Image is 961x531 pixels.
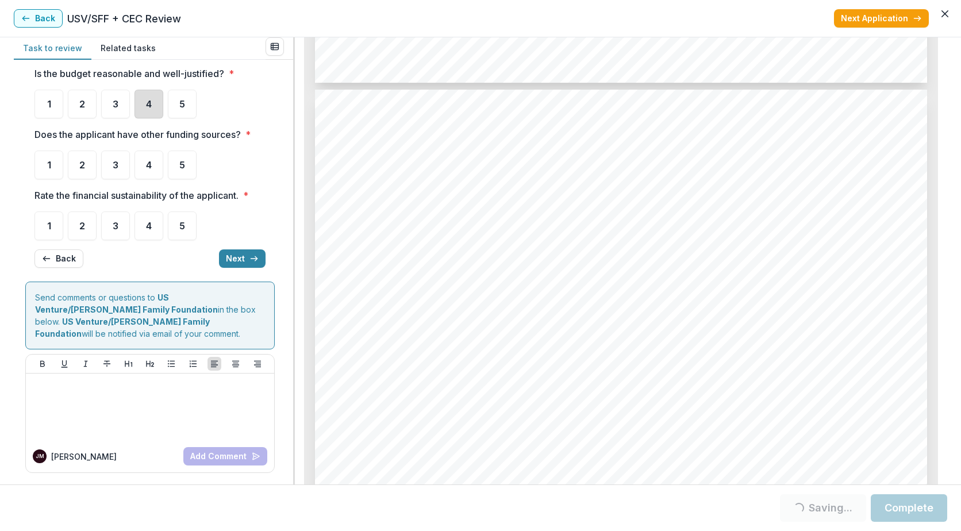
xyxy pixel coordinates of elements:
[79,160,85,170] span: 2
[122,357,136,371] button: Heading 1
[34,188,239,202] p: Rate the financial sustainability of the applicant.
[623,257,655,270] span: donor
[179,221,185,230] span: 5
[219,249,266,268] button: Next
[352,402,434,416] span: Grant Name
[871,494,947,522] button: Complete
[143,357,157,371] button: Heading 2
[408,257,510,270] span: [PERSON_NAME]
[113,99,118,109] span: 3
[179,160,185,170] span: 5
[623,274,655,286] span: board
[57,357,71,371] button: Underline
[34,67,224,80] p: Is the budget reasonable and well-justified?
[47,160,51,170] span: 1
[113,221,118,230] span: 3
[79,357,93,371] button: Italicize
[146,99,152,109] span: 4
[352,148,374,160] span: Yes
[352,180,786,194] span: Please provide the U.S. Venture employee or shareholder name
[780,494,866,522] button: Saving...
[352,371,456,383] span: Grant Information
[936,5,954,23] button: Close
[408,225,575,237] span: EMPLOYEE/SHAREHOLDER
[229,357,243,371] button: Align Center
[408,241,510,253] span: [PERSON_NAME]
[186,357,200,371] button: Ordered List
[35,317,210,338] strong: US Venture/[PERSON_NAME] Family Foundation
[183,447,267,465] button: Add Comment
[623,212,827,224] span: Role (volunteer, committee, board)
[47,221,51,230] span: 1
[855,37,890,48] span: Page: 2
[352,420,881,432] span: Plates, Periods, Pages & Potential: Kenya Works Multi-Pillar Impact and Capacity Grant Request
[36,357,49,371] button: Bold
[79,99,85,109] span: 2
[14,37,91,60] button: Task to review
[164,357,178,371] button: Bullet List
[408,274,510,286] span: [PERSON_NAME]
[179,99,185,109] span: 5
[251,357,264,371] button: Align Right
[623,241,655,253] span: board
[352,118,533,129] span: Kenya Works - 2025 - Grant Application
[47,99,51,109] span: 1
[146,221,152,230] span: 4
[146,160,152,170] span: 4
[36,453,44,459] div: Jose Mata
[834,9,929,28] button: Next Application
[91,37,165,60] button: Related tasks
[352,451,460,465] span: Grant Summary
[79,221,85,230] span: 2
[207,357,221,371] button: Align Left
[51,451,117,463] p: [PERSON_NAME]
[408,290,512,302] span: [PERSON_NAME]
[14,9,63,28] button: Back
[408,212,494,224] span: U.S. VENTURE
[100,357,114,371] button: Strike
[113,160,118,170] span: 3
[25,282,275,349] div: Send comments or questions to in the box below. will be notified via email of your comment.
[67,11,181,26] p: USV/SFF + CEC Review
[34,249,83,268] button: Back
[266,37,284,56] button: View all reviews
[623,290,655,302] span: board
[34,128,241,141] p: Does the applicant have other funding sources?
